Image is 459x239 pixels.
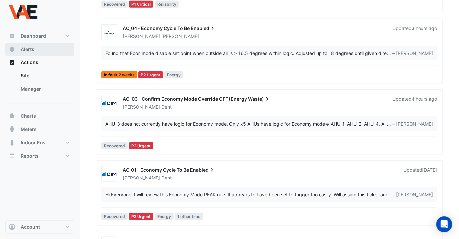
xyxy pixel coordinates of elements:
[155,213,174,220] span: Energy
[392,191,433,198] span: – [PERSON_NAME]
[392,25,437,40] div: Updated
[412,25,437,31] span: Tue 12-Aug-2025 10:56 AEST
[155,1,179,8] span: Reliability
[138,71,163,78] div: P2 Urgent
[123,96,247,102] span: AC-03 - Confirm Economy Mode Override OFF (Energy
[8,5,38,19] img: Company Logo
[21,59,38,66] span: Actions
[129,213,154,220] div: P2 Urgent
[422,167,437,173] span: Tue 24-Jun-2025 11:11 AEST
[9,59,15,66] app-icon: Actions
[101,142,128,149] span: Recovered
[5,56,74,69] button: Actions
[9,153,15,159] app-icon: Reports
[436,216,452,232] div: Open Intercom Messenger
[412,96,437,102] span: Tue 12-Aug-2025 09:38 AEST
[21,153,39,159] span: Reports
[5,136,74,149] button: Indoor Env
[248,96,271,102] span: Waste)
[119,73,135,77] span: 2 weeks
[123,104,160,110] span: [PERSON_NAME]
[105,50,387,57] div: Found that Econ mode disable set point when outside air is > 16.5 degrees within logic. Adjusted ...
[175,213,203,220] span: 1 other time
[5,123,74,136] button: Meters
[15,69,74,82] a: Site
[21,113,36,119] span: Charts
[21,126,37,133] span: Meters
[5,220,74,234] button: Account
[102,171,117,178] img: CIM
[105,191,433,198] div: …
[105,191,387,198] div: Hi Everyone, I will review this Economy Mode PEAK rule. It appears to have been set to trigger to...
[123,175,160,180] span: [PERSON_NAME]
[9,113,15,119] app-icon: Charts
[123,167,189,173] span: AC_01 - Economy Cycle To Be
[123,33,160,39] span: [PERSON_NAME]
[164,71,183,78] span: Energy
[392,50,433,57] span: – [PERSON_NAME]
[101,213,128,220] span: Recovered
[9,46,15,53] app-icon: Alerts
[190,167,215,173] span: Enabled
[9,33,15,39] app-icon: Dashboard
[392,96,437,110] div: Updated
[21,33,46,39] span: Dashboard
[5,29,74,43] button: Dashboard
[105,50,433,57] div: …
[9,139,15,146] app-icon: Indoor Env
[15,82,74,96] a: Manager
[21,139,46,146] span: Indoor Env
[102,100,117,107] img: CIM
[5,43,74,56] button: Alerts
[403,167,437,181] div: Updated
[129,142,154,149] div: P2 Urgent
[102,29,117,36] img: Precision Group
[161,175,172,181] span: Dent
[21,224,40,230] span: Account
[161,33,199,40] span: [PERSON_NAME]
[105,120,433,127] div: …
[101,71,137,78] span: In fault
[123,25,190,31] span: AC_04 - Economy Cycle To Be
[5,109,74,123] button: Charts
[392,120,433,127] span: – [PERSON_NAME]
[5,69,74,98] div: Actions
[191,25,216,32] span: Enabled
[9,126,15,133] app-icon: Meters
[101,1,128,8] span: Recovered
[161,104,172,110] span: Dent
[129,1,154,8] div: P1 Critical
[21,46,34,53] span: Alerts
[105,120,387,127] div: AHU-3 does not currently have logic for Economy mode. Only x5 AHUs have logic for Economy mode=> ...
[5,149,74,163] button: Reports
